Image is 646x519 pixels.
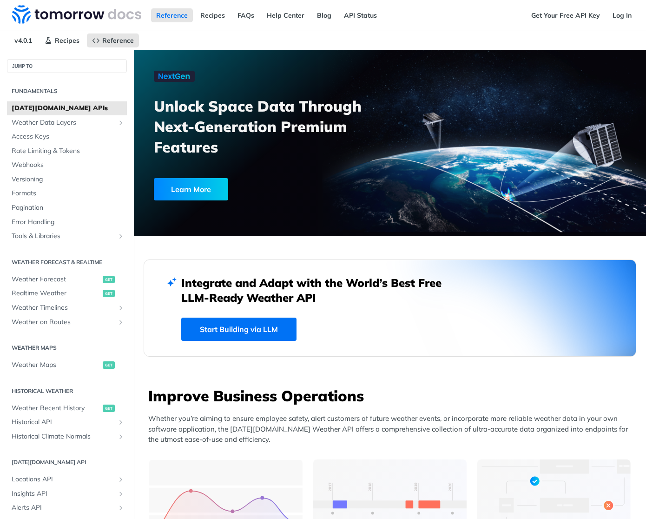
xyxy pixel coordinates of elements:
span: get [103,276,115,283]
span: Weather Maps [12,360,100,370]
a: Reference [151,8,193,22]
a: Historical APIShow subpages for Historical API [7,415,127,429]
a: Get Your Free API Key [526,8,605,22]
span: Access Keys [12,132,125,141]
span: Error Handling [12,218,125,227]
a: Help Center [262,8,310,22]
span: Tools & Libraries [12,232,115,241]
span: Locations API [12,475,115,484]
span: get [103,361,115,369]
a: API Status [339,8,382,22]
a: Recipes [195,8,230,22]
span: Weather on Routes [12,318,115,327]
span: Realtime Weather [12,289,100,298]
span: Rate Limiting & Tokens [12,146,125,156]
span: Insights API [12,489,115,499]
h2: Historical Weather [7,387,127,395]
span: Alerts API [12,503,115,512]
a: Log In [607,8,637,22]
a: Weather Recent Historyget [7,401,127,415]
span: get [103,290,115,297]
a: Access Keys [7,130,127,144]
h2: Fundamentals [7,87,127,95]
span: Historical API [12,418,115,427]
a: Alerts APIShow subpages for Alerts API [7,501,127,515]
a: Weather on RoutesShow subpages for Weather on Routes [7,315,127,329]
h2: Weather Forecast & realtime [7,258,127,266]
button: Show subpages for Insights API [117,490,125,498]
span: Versioning [12,175,125,184]
img: NextGen [154,71,195,82]
a: Versioning [7,173,127,186]
a: Learn More [154,178,351,200]
a: Realtime Weatherget [7,286,127,300]
span: Weather Recent History [12,404,100,413]
button: Show subpages for Locations API [117,476,125,483]
a: Weather TimelinesShow subpages for Weather Timelines [7,301,127,315]
span: Weather Data Layers [12,118,115,127]
button: Show subpages for Tools & Libraries [117,233,125,240]
a: Formats [7,186,127,200]
a: Insights APIShow subpages for Insights API [7,487,127,501]
span: Reference [102,36,134,45]
button: Show subpages for Alerts API [117,504,125,512]
img: Tomorrow.io Weather API Docs [12,5,141,24]
button: Show subpages for Historical Climate Normals [117,433,125,440]
button: JUMP TO [7,59,127,73]
a: Start Building via LLM [181,318,297,341]
button: Show subpages for Historical API [117,419,125,426]
h3: Improve Business Operations [148,386,636,406]
span: Pagination [12,203,125,213]
a: FAQs [232,8,259,22]
h2: Integrate and Adapt with the World’s Best Free LLM-Ready Weather API [181,275,455,305]
span: Webhooks [12,160,125,170]
a: Tools & LibrariesShow subpages for Tools & Libraries [7,229,127,243]
span: get [103,405,115,412]
div: Learn More [154,178,228,200]
button: Show subpages for Weather on Routes [117,319,125,326]
a: Locations APIShow subpages for Locations API [7,472,127,486]
span: Weather Forecast [12,275,100,284]
span: Historical Climate Normals [12,432,115,441]
a: Blog [312,8,336,22]
a: Rate Limiting & Tokens [7,144,127,158]
span: Weather Timelines [12,303,115,313]
a: Webhooks [7,158,127,172]
h2: [DATE][DOMAIN_NAME] API [7,458,127,466]
a: Weather Forecastget [7,273,127,286]
a: [DATE][DOMAIN_NAME] APIs [7,101,127,115]
a: Pagination [7,201,127,215]
span: Recipes [55,36,79,45]
span: v4.0.1 [9,33,37,47]
h2: Weather Maps [7,344,127,352]
a: Reference [87,33,139,47]
a: Recipes [40,33,85,47]
span: [DATE][DOMAIN_NAME] APIs [12,104,125,113]
h3: Unlock Space Data Through Next-Generation Premium Features [154,96,400,157]
a: Weather Data LayersShow subpages for Weather Data Layers [7,116,127,130]
button: Show subpages for Weather Data Layers [117,119,125,126]
a: Historical Climate NormalsShow subpages for Historical Climate Normals [7,430,127,444]
a: Weather Mapsget [7,358,127,372]
button: Show subpages for Weather Timelines [117,304,125,312]
span: Formats [12,189,125,198]
p: Whether you’re aiming to ensure employee safety, alert customers of future weather events, or inc... [148,413,636,445]
a: Error Handling [7,215,127,229]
